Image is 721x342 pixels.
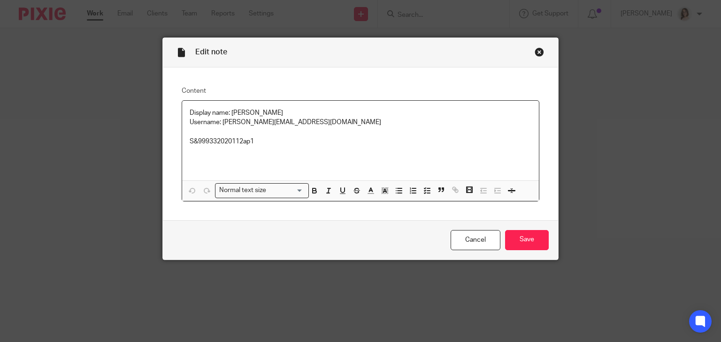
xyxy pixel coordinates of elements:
div: Search for option [215,183,309,198]
span: Normal text size [217,186,268,195]
span: Edit note [195,48,227,56]
input: Save [505,230,549,250]
p: S&999332020112ap1 [190,127,532,146]
a: Cancel [451,230,500,250]
label: Content [182,86,540,96]
input: Search for option [269,186,303,195]
p: Display name: [PERSON_NAME] [190,108,532,118]
div: Close this dialog window [535,47,544,57]
p: Username: [PERSON_NAME][EMAIL_ADDRESS][DOMAIN_NAME] [190,118,532,127]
